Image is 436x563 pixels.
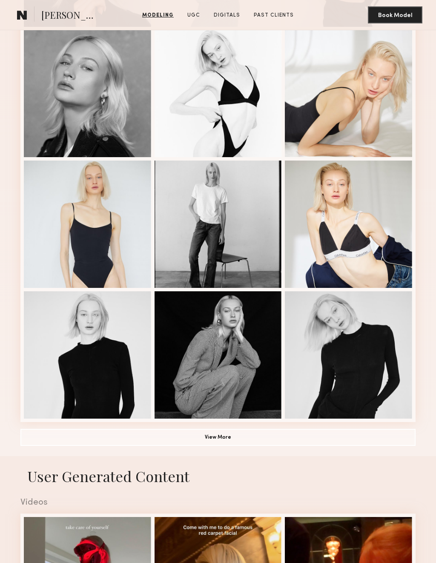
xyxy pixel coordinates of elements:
[368,6,422,23] button: Book Model
[184,11,204,19] a: UGC
[368,11,422,18] a: Book Model
[20,429,416,446] button: View More
[20,498,416,507] div: Videos
[139,11,177,19] a: Modeling
[210,11,244,19] a: Digitals
[14,466,422,486] h1: User Generated Content
[41,9,100,23] span: [PERSON_NAME]
[250,11,297,19] a: Past Clients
